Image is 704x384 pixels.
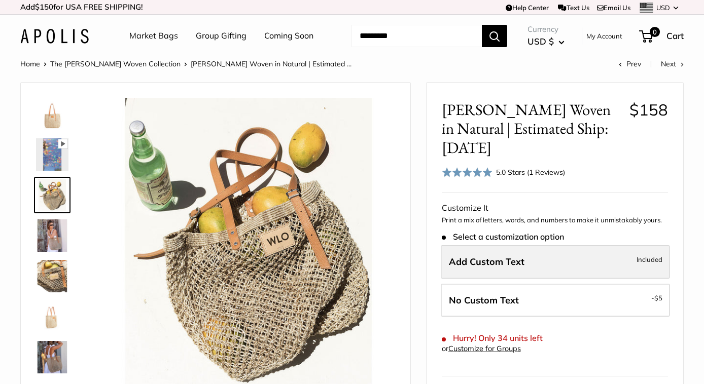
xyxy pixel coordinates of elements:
[34,217,71,254] a: Mercado Woven in Natural | Estimated Ship: Oct. 19th
[651,292,662,304] span: -
[36,179,68,211] img: Mercado Woven in Natural | Estimated Ship: Oct. 19th
[442,165,566,179] div: 5.0 Stars (1 Reviews)
[650,27,660,37] span: 0
[482,25,507,47] button: Search
[35,2,53,12] span: $150
[619,59,641,68] a: Prev
[449,294,519,306] span: No Custom Text
[527,36,554,47] span: USD $
[20,59,40,68] a: Home
[496,167,565,178] div: 5.0 Stars (1 Reviews)
[442,232,564,242] span: Select a customization option
[264,28,313,44] a: Coming Soon
[637,253,662,265] span: Included
[442,215,668,225] p: Print a mix of letters, words, and numbers to make it unmistakably yours.
[34,177,71,213] a: Mercado Woven in Natural | Estimated Ship: Oct. 19th
[442,333,543,343] span: Hurry! Only 34 units left
[666,30,684,41] span: Cart
[586,30,622,42] a: My Account
[129,28,178,44] a: Market Bags
[442,342,521,356] div: or
[661,59,684,68] a: Next
[448,344,521,353] a: Customize for Groups
[34,96,71,132] a: Mercado Woven in Natural | Estimated Ship: Oct. 19th
[441,245,670,279] label: Add Custom Text
[442,201,668,216] div: Customize It
[527,22,565,36] span: Currency
[36,98,68,130] img: Mercado Woven in Natural | Estimated Ship: Oct. 19th
[36,300,68,333] img: Mercado Woven in Natural | Estimated Ship: Oct. 19th
[34,339,71,375] a: Mercado Woven in Natural | Estimated Ship: Oct. 19th
[654,294,662,302] span: $5
[20,57,351,70] nav: Breadcrumb
[36,341,68,373] img: Mercado Woven in Natural | Estimated Ship: Oct. 19th
[449,256,524,267] span: Add Custom Text
[558,4,589,12] a: Text Us
[597,4,630,12] a: Email Us
[34,298,71,335] a: Mercado Woven in Natural | Estimated Ship: Oct. 19th
[36,260,68,292] img: Mercado Woven in Natural | Estimated Ship: Oct. 19th
[50,59,181,68] a: The [PERSON_NAME] Woven Collection
[629,100,668,120] span: $158
[196,28,247,44] a: Group Gifting
[527,33,565,50] button: USD $
[506,4,549,12] a: Help Center
[36,138,68,171] img: Mercado Woven in Natural | Estimated Ship: Oct. 19th
[442,100,622,157] span: [PERSON_NAME] Woven in Natural | Estimated Ship: [DATE]
[36,219,68,252] img: Mercado Woven in Natural | Estimated Ship: Oct. 19th
[640,28,684,44] a: 0 Cart
[656,4,670,12] span: USD
[34,258,71,294] a: Mercado Woven in Natural | Estimated Ship: Oct. 19th
[34,136,71,173] a: Mercado Woven in Natural | Estimated Ship: Oct. 19th
[20,29,89,44] img: Apolis
[441,284,670,317] label: Leave Blank
[191,59,351,68] span: [PERSON_NAME] Woven in Natural | Estimated ...
[351,25,482,47] input: Search...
